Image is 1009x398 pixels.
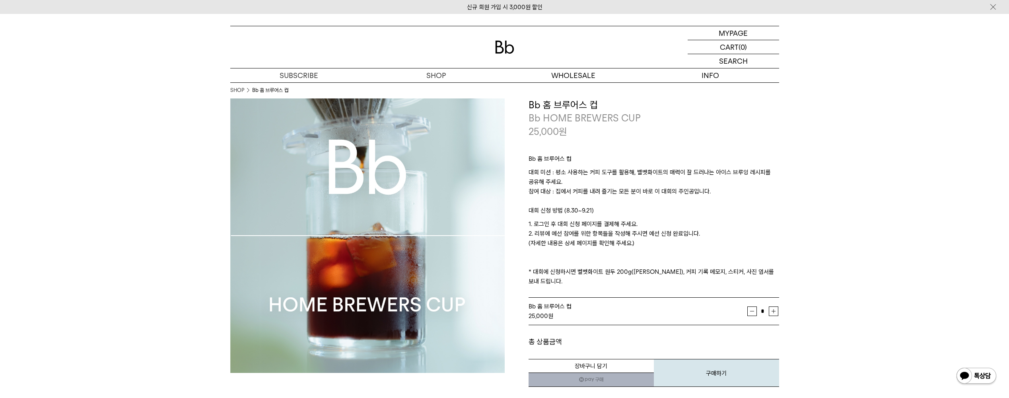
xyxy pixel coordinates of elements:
p: 대회 신청 방법 (8.30~9.21) [529,206,779,219]
button: 장바구니 담기 [529,359,654,373]
p: 1. 로그인 후 대회 신청 페이지를 결제해 주세요. 2. 리뷰에 예선 참여를 위한 항목들을 작성해 주시면 예선 신청 완료입니다. (자세한 내용은 상세 페이지를 확인해 주세요.... [529,219,779,286]
p: (0) [739,40,747,54]
p: CART [720,40,739,54]
img: 카카오톡 채널 1:1 채팅 버튼 [956,367,997,386]
button: 감소 [747,306,757,316]
strong: 25,000 [529,312,548,320]
a: 신규 회원 가입 시 3,000원 할인 [467,4,542,11]
a: SUBSCRIBE [230,68,367,82]
p: MYPAGE [719,26,748,40]
p: SEARCH [719,54,748,68]
button: 구매하기 [654,359,779,387]
a: SHOP [367,68,505,82]
span: Bb 홈 브루어스 컵 [529,303,572,310]
p: Bb HOME BREWERS CUP [529,111,779,125]
a: CART (0) [688,40,779,54]
dt: 총 상품금액 [529,337,654,347]
a: SHOP [230,86,244,94]
h3: Bb 홈 브루어스 컵 [529,98,779,112]
img: 로고 [495,41,514,54]
div: 원 [529,311,747,321]
p: Bb 홈 브루어스 컵 [529,154,779,168]
p: INFO [642,68,779,82]
p: 대회 미션 : 평소 사용하는 커피 도구를 활용해, 벨벳화이트의 매력이 잘 드러나는 아이스 브루잉 레시피를 공유해 주세요. 참여 대상 : 집에서 커피를 내려 즐기는 모든 분이 ... [529,168,779,206]
span: 원 [559,126,567,137]
a: MYPAGE [688,26,779,40]
img: Bb 홈 브루어스 컵 [230,98,505,373]
li: Bb 홈 브루어스 컵 [252,86,288,94]
p: 25,000 [529,125,567,139]
button: 증가 [769,306,778,316]
p: WHOLESALE [505,68,642,82]
a: 새창 [529,373,654,387]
